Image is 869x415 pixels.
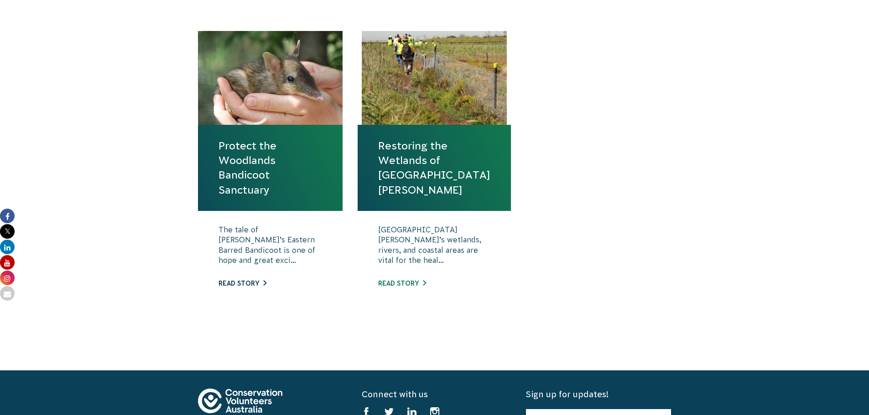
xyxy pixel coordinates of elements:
p: [GEOGRAPHIC_DATA][PERSON_NAME]’s wetlands, rivers, and coastal areas are vital for the heal... [378,225,490,270]
h5: Connect with us [362,389,507,400]
a: Read story [378,280,426,287]
p: The tale of [PERSON_NAME]’s Eastern Barred Bandicoot is one of hope and great exci... [219,225,323,270]
h5: Sign up for updates! [526,389,671,400]
img: logo-footer.svg [198,389,282,413]
a: Protect the Woodlands Bandicoot Sanctuary [219,138,323,197]
a: Restoring the Wetlands of [GEOGRAPHIC_DATA][PERSON_NAME] [378,138,490,197]
a: Read story [219,280,266,287]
